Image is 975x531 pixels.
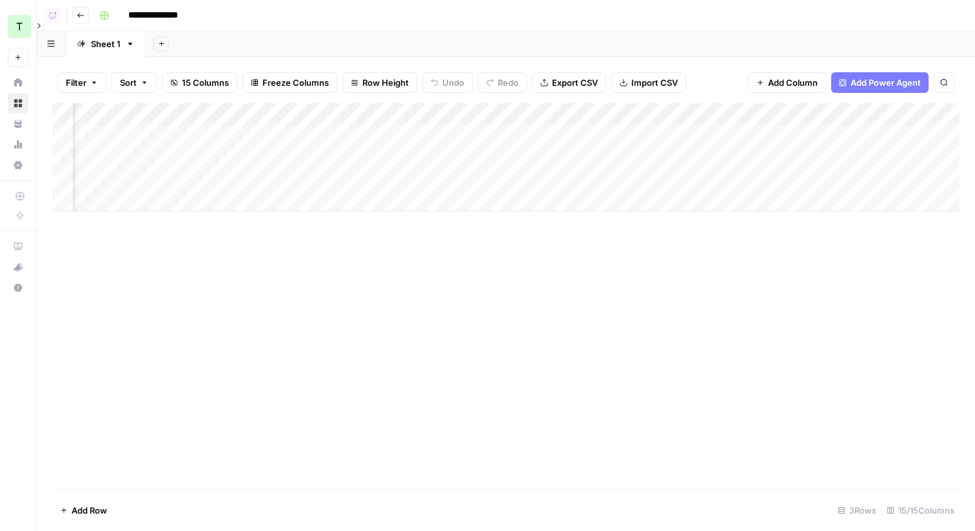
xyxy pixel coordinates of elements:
[182,76,229,89] span: 15 Columns
[831,72,929,93] button: Add Power Agent
[262,76,329,89] span: Freeze Columns
[768,76,818,89] span: Add Column
[242,72,337,93] button: Freeze Columns
[8,236,28,257] a: AirOps Academy
[881,500,960,521] div: 15/15 Columns
[16,19,23,34] span: T
[442,76,464,89] span: Undo
[57,72,106,93] button: Filter
[342,72,417,93] button: Row Height
[66,76,86,89] span: Filter
[422,72,473,93] button: Undo
[162,72,237,93] button: 15 Columns
[8,155,28,175] a: Settings
[748,72,826,93] button: Add Column
[362,76,409,89] span: Row Height
[8,93,28,114] a: Browse
[52,500,115,521] button: Add Row
[8,134,28,155] a: Usage
[91,37,121,50] div: Sheet 1
[120,76,137,89] span: Sort
[8,277,28,298] button: Help + Support
[498,76,518,89] span: Redo
[8,72,28,93] a: Home
[8,257,28,277] button: What's new?
[832,500,881,521] div: 3 Rows
[851,76,921,89] span: Add Power Agent
[72,504,107,517] span: Add Row
[66,31,146,57] a: Sheet 1
[8,114,28,134] a: Your Data
[112,72,157,93] button: Sort
[611,72,686,93] button: Import CSV
[478,72,527,93] button: Redo
[532,72,606,93] button: Export CSV
[552,76,598,89] span: Export CSV
[8,10,28,43] button: Workspace: Travis Demo
[631,76,678,89] span: Import CSV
